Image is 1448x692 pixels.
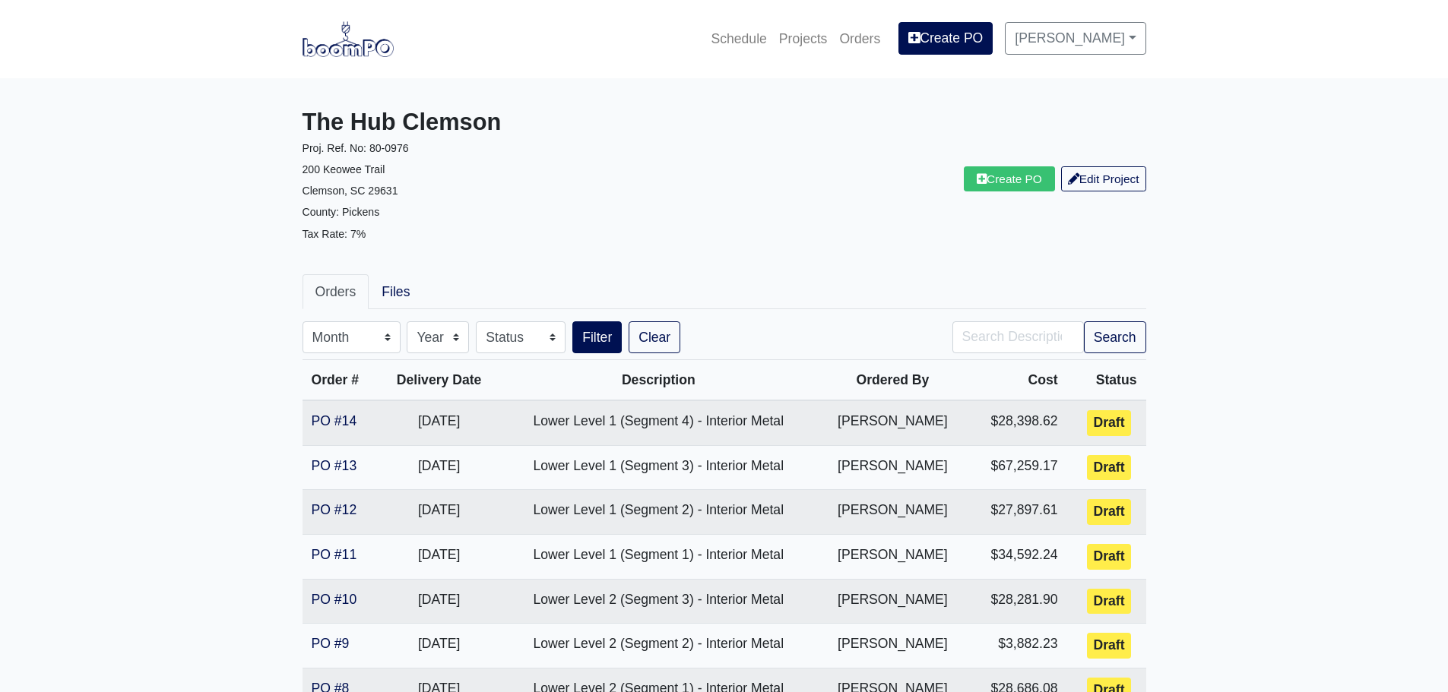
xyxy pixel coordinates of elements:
td: [DATE] [379,534,499,579]
td: [DATE] [379,400,499,445]
a: Create PO [964,166,1055,191]
td: [PERSON_NAME] [818,579,968,624]
td: [PERSON_NAME] [818,624,968,668]
th: Description [499,360,818,401]
td: [PERSON_NAME] [818,534,968,579]
a: PO #13 [312,458,357,473]
a: Clear [629,321,680,353]
th: Order # [303,360,379,401]
div: Draft [1087,455,1130,481]
div: Draft [1087,499,1130,525]
input: Search [952,321,1084,353]
td: [DATE] [379,579,499,624]
th: Cost [968,360,1067,401]
td: $28,398.62 [968,400,1067,445]
a: Files [369,274,423,309]
td: [DATE] [379,490,499,535]
td: [PERSON_NAME] [818,445,968,490]
a: PO #10 [312,592,357,607]
td: $28,281.90 [968,579,1067,624]
a: Edit Project [1061,166,1146,191]
div: Draft [1087,633,1130,659]
button: Search [1084,321,1146,353]
td: Lower Level 2 (Segment 3) - Interior Metal [499,579,818,624]
td: Lower Level 1 (Segment 3) - Interior Metal [499,445,818,490]
th: Delivery Date [379,360,499,401]
a: Orders [833,22,886,55]
a: Create PO [898,22,993,54]
a: PO #12 [312,502,357,517]
small: Clemson, SC 29631 [303,185,398,197]
td: Lower Level 2 (Segment 2) - Interior Metal [499,624,818,668]
a: Projects [773,22,834,55]
a: PO #11 [312,547,357,562]
button: Filter [572,321,622,353]
td: $27,897.61 [968,490,1067,535]
div: Draft [1087,589,1130,615]
td: $67,259.17 [968,445,1067,490]
a: Schedule [705,22,772,55]
th: Ordered By [818,360,968,401]
small: 200 Keowee Trail [303,163,385,175]
div: Draft [1087,544,1130,570]
small: Tax Rate: 7% [303,228,366,240]
td: Lower Level 1 (Segment 2) - Interior Metal [499,490,818,535]
td: $34,592.24 [968,534,1067,579]
img: boomPO [303,21,394,56]
a: [PERSON_NAME] [1005,22,1145,54]
a: Orders [303,274,369,309]
th: Status [1067,360,1146,401]
td: [DATE] [379,624,499,668]
td: Lower Level 1 (Segment 4) - Interior Metal [499,400,818,445]
small: County: Pickens [303,206,380,218]
td: Lower Level 1 (Segment 1) - Interior Metal [499,534,818,579]
td: [DATE] [379,445,499,490]
td: $3,882.23 [968,624,1067,668]
td: [PERSON_NAME] [818,400,968,445]
td: [PERSON_NAME] [818,490,968,535]
h3: The Hub Clemson [303,109,713,137]
div: Draft [1087,410,1130,436]
small: Proj. Ref. No: 80-0976 [303,142,409,154]
a: PO #14 [312,413,357,428]
a: PO #9 [312,636,350,651]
